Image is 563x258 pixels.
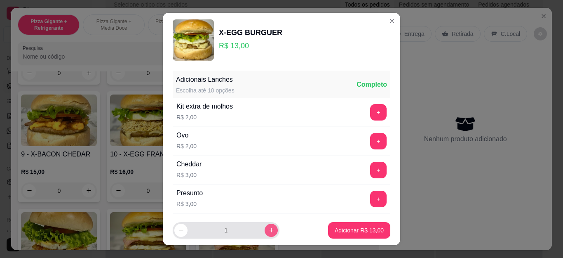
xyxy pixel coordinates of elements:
button: add [370,104,387,121]
button: add [370,133,387,149]
button: Close [385,14,399,28]
button: add [370,191,387,207]
div: Kit extra de molhos [176,102,233,111]
button: decrease-product-quantity [174,224,188,237]
img: product-image [173,19,214,61]
div: Completo [357,80,387,90]
p: R$ 3,00 [176,171,202,179]
p: R$ 13,00 [219,40,282,52]
button: increase-product-quantity [265,224,278,237]
p: R$ 3,00 [176,200,203,208]
div: Escolha até 10 opções [176,86,235,95]
p: R$ 2,00 [176,113,233,121]
button: add [370,162,387,178]
p: Adicionar R$ 13,00 [335,226,384,234]
div: Cheddar [176,159,202,169]
div: Presunto [176,188,203,198]
div: Ovo [176,130,197,140]
div: Adicionais Lanches [176,75,235,85]
button: Adicionar R$ 13,00 [328,222,390,239]
div: X-EGG BURGUER [219,27,282,38]
p: R$ 2,00 [176,142,197,150]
